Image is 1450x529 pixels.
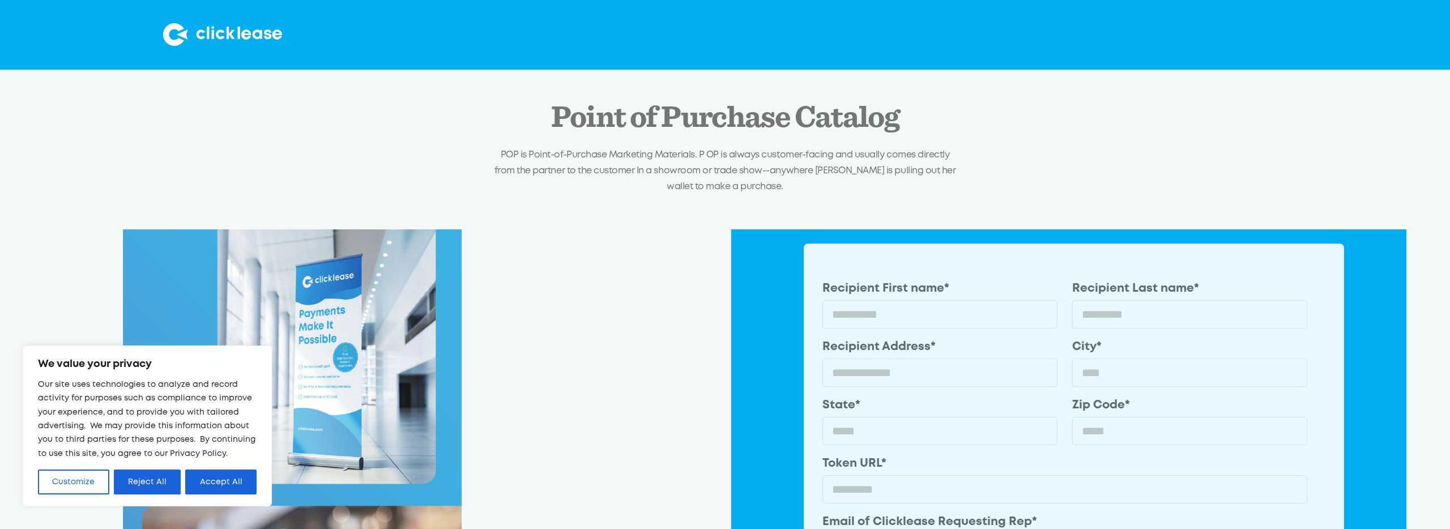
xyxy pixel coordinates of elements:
[822,397,1057,414] label: State*
[114,470,181,494] button: Reject All
[1072,280,1307,297] label: Recipient Last name*
[822,339,1057,356] label: Recipient Address*
[1072,397,1307,414] label: Zip Code*
[490,147,960,194] p: POP is Point-of-Purchase Marketing Materials. P OP is always customer-facing and usually comes di...
[163,23,282,46] img: Clicklease logo
[185,470,257,494] button: Accept All
[38,470,109,494] button: Customize
[38,357,257,371] p: We value your privacy
[551,101,899,135] h2: Point of Purchase Catalog
[822,455,1307,472] label: Token URL*
[23,345,272,506] div: We value your privacy
[38,381,255,457] span: Our site uses technologies to analyze and record activity for purposes such as compliance to impr...
[822,280,1057,297] label: Recipient First name*
[1072,339,1307,356] label: City*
